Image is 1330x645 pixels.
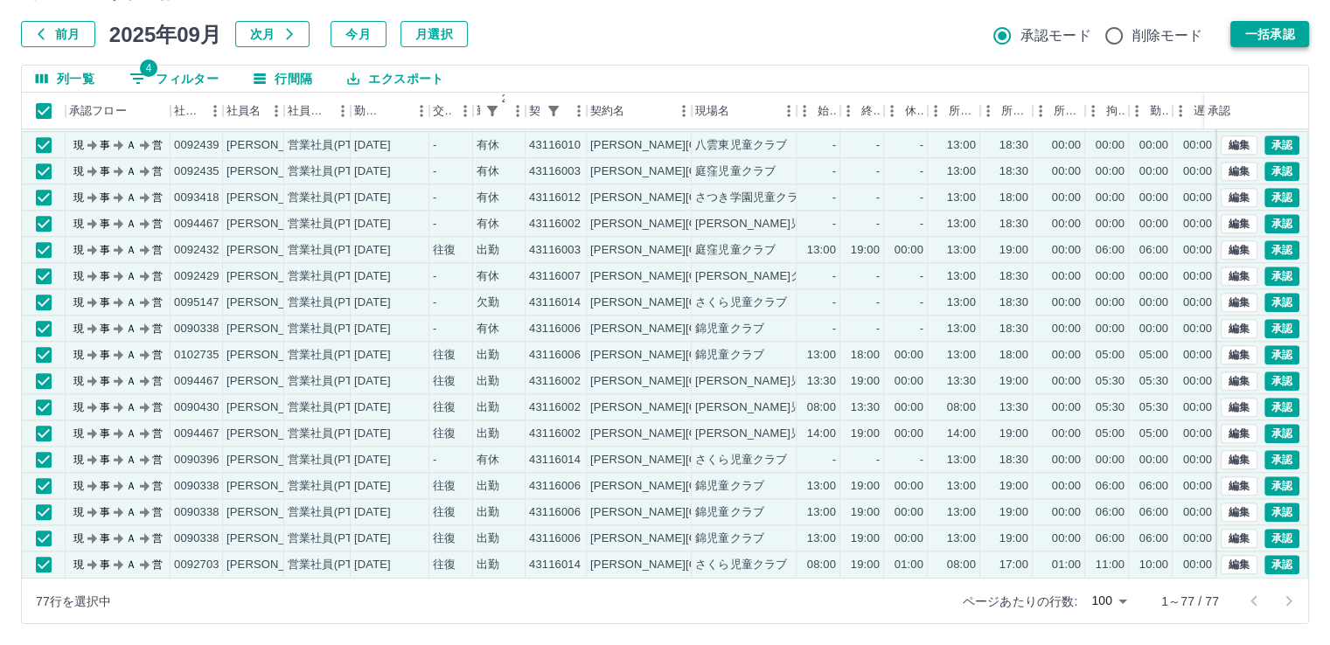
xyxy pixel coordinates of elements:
[1221,293,1257,312] button: 編集
[226,295,322,311] div: [PERSON_NAME]
[1139,268,1168,285] div: 00:00
[1052,295,1081,311] div: 00:00
[126,349,136,361] text: Ａ
[477,137,499,154] div: 有休
[1221,476,1257,496] button: 編集
[566,98,592,124] button: メニュー
[876,321,880,337] div: -
[1183,321,1212,337] div: 00:00
[529,242,581,259] div: 43116003
[1221,267,1257,286] button: 編集
[152,244,163,256] text: 営
[671,98,697,124] button: メニュー
[1052,216,1081,232] div: 00:00
[695,137,787,154] div: 八雲東児童クラブ
[529,163,581,180] div: 43116003
[126,322,136,335] text: Ａ
[226,137,322,154] div: [PERSON_NAME]
[73,218,84,230] text: 現
[1264,345,1299,364] button: 承認
[384,99,408,123] button: ソート
[69,93,127,129] div: 承認フロー
[807,347,836,364] div: 13:00
[590,347,806,364] div: [PERSON_NAME][GEOGRAPHIC_DATA]
[433,190,436,206] div: -
[226,321,322,337] div: [PERSON_NAME]
[947,216,976,232] div: 13:00
[1139,216,1168,232] div: 00:00
[832,268,836,285] div: -
[1054,93,1082,129] div: 所定休憩
[999,216,1028,232] div: 18:30
[433,347,456,364] div: 往復
[947,321,976,337] div: 13:00
[126,218,136,230] text: Ａ
[288,295,380,311] div: 営業社員(PT契約)
[505,98,531,124] button: メニュー
[1183,242,1212,259] div: 00:00
[152,349,163,361] text: 営
[174,242,219,259] div: 0092432
[776,98,802,124] button: メニュー
[999,242,1028,259] div: 19:00
[695,93,729,129] div: 現場名
[1264,450,1299,469] button: 承認
[1096,347,1125,364] div: 05:00
[73,322,84,335] text: 現
[73,139,84,151] text: 現
[330,98,356,124] button: メニュー
[1221,240,1257,260] button: 編集
[1221,319,1257,338] button: 編集
[1096,295,1125,311] div: 00:00
[832,295,836,311] div: -
[100,165,110,177] text: 事
[947,137,976,154] div: 13:00
[433,93,452,129] div: 交通費
[928,93,980,129] div: 所定開始
[354,93,384,129] div: 勤務日
[174,190,219,206] div: 0093418
[1052,137,1081,154] div: 00:00
[695,268,825,285] div: [PERSON_NAME]クラブ
[174,268,219,285] div: 0092429
[1204,93,1295,129] div: 承認
[100,244,110,256] text: 事
[541,99,566,123] button: フィルター表示
[920,216,923,232] div: -
[126,244,136,256] text: Ａ
[126,191,136,204] text: Ａ
[1052,347,1081,364] div: 00:00
[1264,503,1299,522] button: 承認
[526,93,587,129] div: 契約コード
[947,190,976,206] div: 13:00
[152,191,163,204] text: 営
[288,321,380,337] div: 営業社員(PT契約)
[947,295,976,311] div: 13:00
[695,295,787,311] div: さくら児童クラブ
[695,347,764,364] div: 錦児童クラブ
[433,268,436,285] div: -
[473,93,526,129] div: 勤務区分
[1264,293,1299,312] button: 承認
[1096,242,1125,259] div: 06:00
[126,139,136,151] text: Ａ
[226,163,322,180] div: [PERSON_NAME]
[477,242,499,259] div: 出勤
[1221,214,1257,233] button: 編集
[174,321,219,337] div: 0090338
[73,349,84,361] text: 現
[354,347,391,364] div: [DATE]
[905,93,924,129] div: 休憩
[920,321,923,337] div: -
[529,347,581,364] div: 43116006
[1085,93,1129,129] div: 拘束
[1183,190,1212,206] div: 00:00
[126,270,136,282] text: Ａ
[590,216,806,232] div: [PERSON_NAME][GEOGRAPHIC_DATA]
[354,137,391,154] div: [DATE]
[1221,450,1257,469] button: 編集
[876,295,880,311] div: -
[115,66,233,92] button: フィルター表示
[1183,137,1212,154] div: 00:00
[1183,295,1212,311] div: 00:00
